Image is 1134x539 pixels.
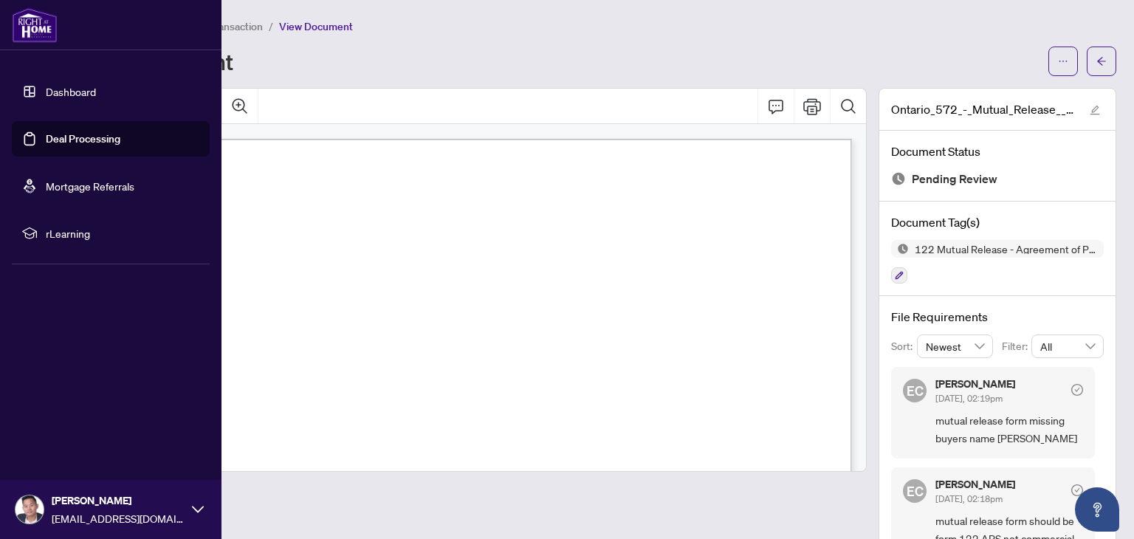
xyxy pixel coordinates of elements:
[52,492,185,509] span: [PERSON_NAME]
[891,143,1104,160] h4: Document Status
[46,85,96,98] a: Dashboard
[184,20,263,33] span: View Transaction
[935,493,1003,504] span: [DATE], 02:18pm
[279,20,353,33] span: View Document
[935,379,1015,389] h5: [PERSON_NAME]
[1040,335,1095,357] span: All
[1096,56,1107,66] span: arrow-left
[909,244,1104,254] span: 122 Mutual Release - Agreement of Purchase and Sale
[912,169,997,189] span: Pending Review
[46,179,134,193] a: Mortgage Referrals
[1071,484,1083,496] span: check-circle
[1058,56,1068,66] span: ellipsis
[1090,105,1100,115] span: edit
[891,338,917,354] p: Sort:
[926,335,985,357] span: Newest
[891,213,1104,231] h4: Document Tag(s)
[935,412,1083,447] span: mutual release form missing buyers name [PERSON_NAME]
[52,510,185,526] span: [EMAIL_ADDRESS][DOMAIN_NAME]
[46,132,120,145] a: Deal Processing
[907,481,924,501] span: EC
[1075,487,1119,532] button: Open asap
[935,479,1015,490] h5: [PERSON_NAME]
[16,495,44,523] img: Profile Icon
[891,100,1076,118] span: Ontario_572_-_Mutual_Release__Agreement_of_Purchase_and_Sale_8.pdf
[891,308,1104,326] h4: File Requirements
[907,380,924,401] span: EC
[269,18,273,35] li: /
[891,171,906,186] img: Document Status
[935,393,1003,404] span: [DATE], 02:19pm
[1002,338,1031,354] p: Filter:
[891,240,909,258] img: Status Icon
[46,225,199,241] span: rLearning
[1071,384,1083,396] span: check-circle
[12,7,58,43] img: logo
